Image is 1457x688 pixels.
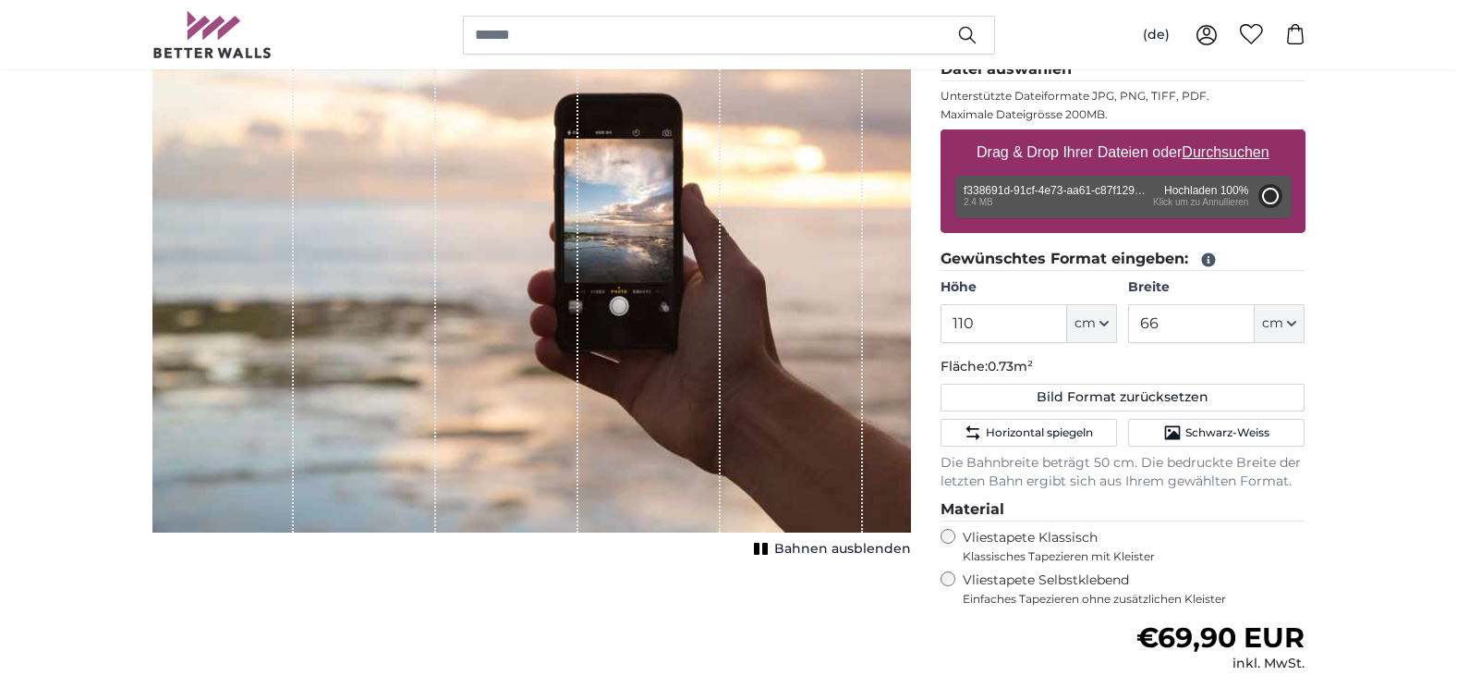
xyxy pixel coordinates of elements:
[941,248,1305,271] legend: Gewünschtes Format eingeben:
[1128,278,1305,297] label: Breite
[941,454,1305,491] p: Die Bahnbreite beträgt 50 cm. Die bedruckte Breite der letzten Bahn ergibt sich aus Ihrem gewählt...
[941,498,1305,522] legend: Material
[748,536,911,562] button: Bahnen ausblenden
[969,134,1277,171] label: Drag & Drop Ihrer Dateien oder
[988,358,1033,375] span: 0.73m²
[1128,18,1184,52] button: (de)
[941,384,1305,412] button: Bild Format zurücksetzen
[774,540,911,559] span: Bahnen ausblenden
[941,278,1117,297] label: Höhe
[941,89,1305,104] p: Unterstützte Dateiformate JPG, PNG, TIFF, PDF.
[963,529,1290,564] label: Vliestapete Klassisch
[963,592,1305,607] span: Einfaches Tapezieren ohne zusätzlichen Kleister
[941,358,1305,376] p: Fläche:
[1136,620,1305,655] span: €69,90 EUR
[941,419,1117,447] button: Horizontal spiegeln
[1136,655,1305,673] div: inkl. MwSt.
[986,425,1093,440] span: Horizontal spiegeln
[1075,314,1096,333] span: cm
[1262,314,1283,333] span: cm
[1185,425,1269,440] span: Schwarz-Weiss
[963,549,1290,564] span: Klassisches Tapezieren mit Kleister
[1067,304,1117,343] button: cm
[941,107,1305,122] p: Maximale Dateigrösse 200MB.
[1128,419,1305,447] button: Schwarz-Weiss
[1182,144,1269,160] u: Durchsuchen
[941,58,1305,81] legend: Datei auswählen
[963,571,1305,607] label: Vliestapete Selbstklebend
[152,11,273,58] img: Betterwalls
[1255,304,1305,343] button: cm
